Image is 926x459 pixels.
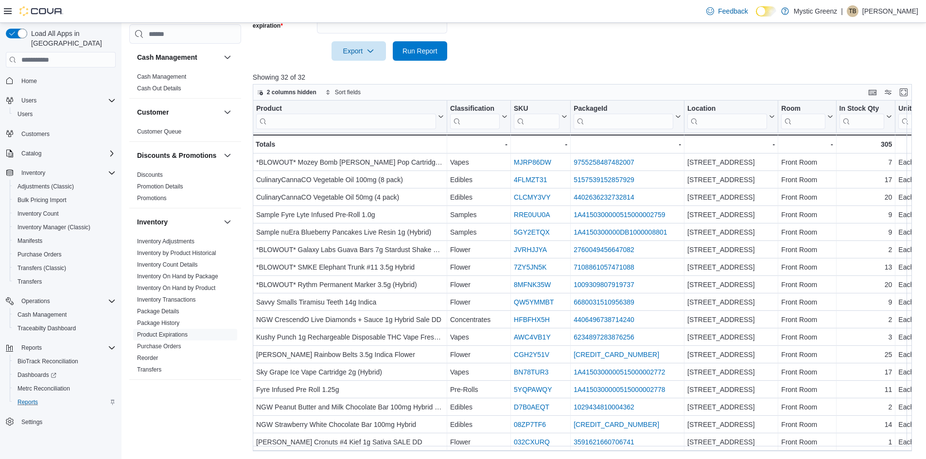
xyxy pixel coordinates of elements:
[882,86,894,98] button: Display options
[839,104,884,129] div: In Stock Qty
[137,238,194,245] span: Inventory Adjustments
[21,150,41,157] span: Catalog
[14,396,42,408] a: Reports
[137,343,181,350] a: Purchase Orders
[450,296,507,308] div: Flower
[21,77,37,85] span: Home
[14,369,116,381] span: Dashboards
[21,344,42,352] span: Reports
[137,151,220,160] button: Discounts & Promotions
[514,104,559,129] div: SKU URL
[839,296,892,308] div: 9
[17,324,76,332] span: Traceabilty Dashboard
[450,279,507,290] div: Flower
[781,226,833,238] div: Front Room
[898,86,909,98] button: Enter fullscreen
[393,41,447,61] button: Run Report
[17,357,78,365] span: BioTrack Reconciliation
[14,249,66,260] a: Purchase Orders
[687,331,775,343] div: [STREET_ADDRESS]
[21,97,36,104] span: Users
[21,130,50,138] span: Customers
[847,5,858,17] div: Tabitha Brinkman
[2,94,120,107] button: Users
[17,251,62,258] span: Purchase Orders
[781,349,833,360] div: Front Room
[222,106,233,118] button: Customer
[256,104,436,129] div: Product
[574,246,634,254] a: 2760049456647082
[137,171,163,179] span: Discounts
[450,349,507,360] div: Flower
[14,208,63,220] a: Inventory Count
[450,261,507,273] div: Flower
[14,194,70,206] a: Bulk Pricing Import
[21,169,45,177] span: Inventory
[514,438,550,446] a: 032CXURQ
[574,104,673,129] div: Package URL
[332,41,386,61] button: Export
[2,415,120,429] button: Settings
[17,223,90,231] span: Inventory Manager (Classic)
[137,195,167,202] a: Promotions
[514,421,546,428] a: 08ZP7TF6
[450,314,507,325] div: Concentrates
[256,279,444,290] div: *BLOWOUT* Rythm Permanent Marker 3.5g (Hybrid)
[17,128,53,140] a: Customers
[321,86,365,98] button: Sort fields
[450,226,507,238] div: Samples
[129,126,241,141] div: Customer
[14,249,116,260] span: Purchase Orders
[450,174,507,186] div: Edibles
[839,261,892,273] div: 13
[14,383,116,394] span: Metrc Reconciliation
[687,104,775,129] button: Location
[137,171,163,178] a: Discounts
[222,150,233,161] button: Discounts & Promotions
[841,5,843,17] p: |
[14,235,116,247] span: Manifests
[17,278,42,286] span: Transfers
[514,281,551,289] a: 8MFNK35W
[17,398,38,406] span: Reports
[514,386,552,393] a: 5YQPAWQY
[14,262,116,274] span: Transfers (Classic)
[514,193,550,201] a: CLCMY3VY
[267,88,316,96] span: 2 columns hidden
[2,166,120,180] button: Inventory
[10,234,120,248] button: Manifests
[574,193,634,201] a: 4402636232732814
[574,438,634,446] a: 3591621660706741
[839,314,892,325] div: 2
[574,228,667,236] a: 1A4150300000DB1000008801
[137,331,188,339] span: Product Expirations
[687,349,775,360] div: [STREET_ADDRESS]
[137,261,198,268] a: Inventory Count Details
[574,104,681,129] button: PackageId
[514,351,549,358] a: CGH2Y51V
[17,371,56,379] span: Dashboards
[17,148,45,159] button: Catalog
[794,5,837,17] p: Mystic Greenz
[256,244,444,255] div: *BLOWOUT* Galaxy Labs Guava Bars 7g Stardust Shake Hybrid
[222,388,233,399] button: Loyalty
[137,272,218,280] span: Inventory On Hand by Package
[839,209,892,221] div: 9
[10,395,120,409] button: Reports
[514,104,567,129] button: SKU
[2,341,120,355] button: Reports
[137,307,179,315] span: Package Details
[574,176,634,184] a: 5157539152857929
[514,211,550,219] a: RRE0UU0A
[137,183,183,190] a: Promotion Details
[14,208,116,220] span: Inventory Count
[14,221,94,233] a: Inventory Manager (Classic)
[137,73,186,80] a: Cash Management
[450,138,507,150] div: -
[17,416,116,428] span: Settings
[574,316,634,323] a: 4406496738714240
[256,104,444,129] button: Product
[137,128,181,135] a: Customer Queue
[450,191,507,203] div: Edibles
